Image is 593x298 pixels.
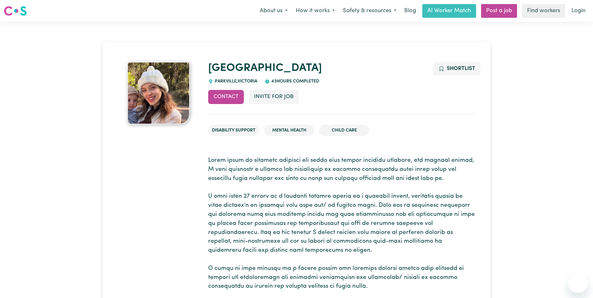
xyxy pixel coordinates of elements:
button: About us [256,4,292,17]
a: Philadelphia's profile picture' [116,62,201,124]
a: Login [568,4,589,18]
a: Careseekers logo [4,4,27,18]
li: Child care [319,125,369,137]
a: [GEOGRAPHIC_DATA] [208,63,322,74]
a: Post a job [481,4,517,18]
li: Mental Health [264,125,314,137]
span: 43 hours completed [270,79,319,84]
li: Disability Support [208,125,259,137]
span: Shortlist [447,66,475,71]
a: AI Worker Match [422,4,476,18]
a: Blog [400,4,420,18]
span: PARKVILLE , Victoria [213,79,257,84]
img: Philadelphia [127,62,190,124]
iframe: Button to launch messaging window [568,273,588,293]
button: Invite for Job [249,90,299,104]
button: Add to shortlist [433,62,480,76]
img: Careseekers logo [4,5,27,17]
button: Safety & resources [339,4,400,17]
button: Contact [208,90,244,104]
button: How it works [292,4,339,17]
a: Find workers [522,4,565,18]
